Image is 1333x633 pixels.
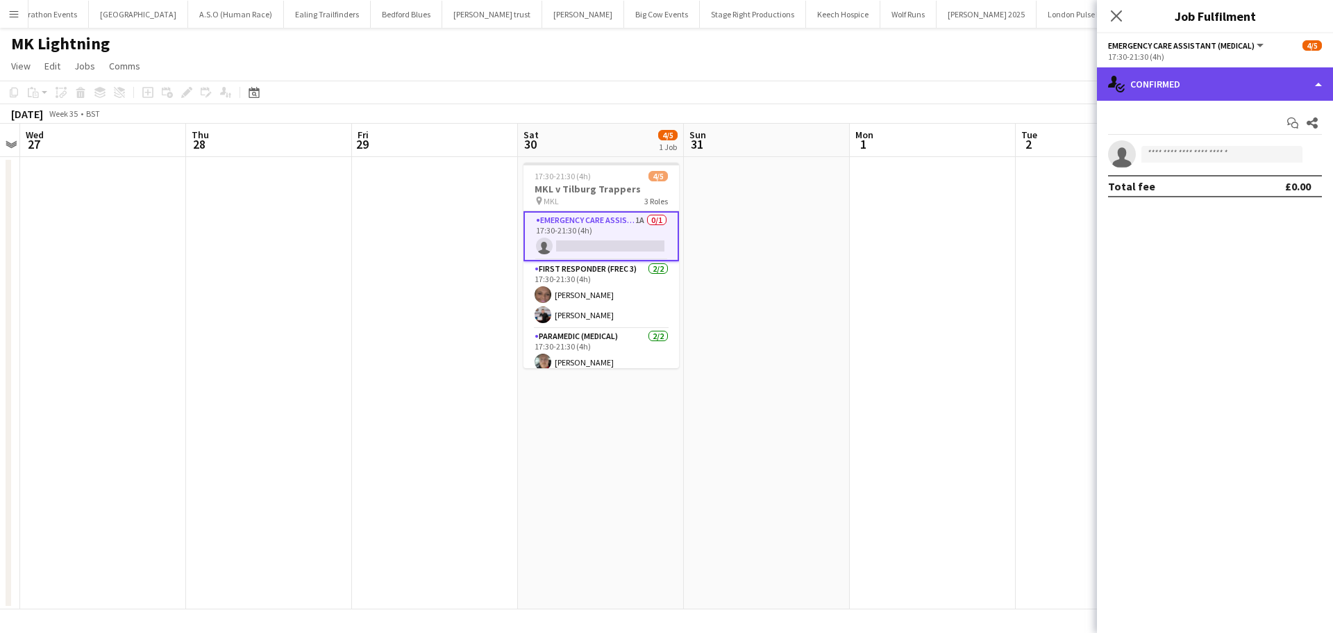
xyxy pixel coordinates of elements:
[523,129,539,141] span: Sat
[937,1,1037,28] button: [PERSON_NAME] 2025
[1021,129,1037,141] span: Tue
[190,136,209,152] span: 28
[523,183,679,195] h3: MKL v Tilburg Trappers
[371,1,442,28] button: Bedford Blues
[855,129,873,141] span: Mon
[644,196,668,206] span: 3 Roles
[74,60,95,72] span: Jobs
[442,1,542,28] button: [PERSON_NAME] trust
[1037,1,1134,28] button: London Pulse Netball
[358,129,369,141] span: Fri
[521,136,539,152] span: 30
[523,163,679,368] app-job-card: 17:30-21:30 (4h)4/5MKL v Tilburg Trappers MKL3 RolesEmergency Care Assistant (Medical)1A0/117:30-...
[89,1,188,28] button: [GEOGRAPHIC_DATA]
[11,107,43,121] div: [DATE]
[39,57,66,75] a: Edit
[658,130,678,140] span: 4/5
[355,136,369,152] span: 29
[188,1,284,28] button: A.S.O (Human Race)
[659,142,677,152] div: 1 Job
[1097,7,1333,25] h3: Job Fulfilment
[26,129,44,141] span: Wed
[880,1,937,28] button: Wolf Runs
[535,171,591,181] span: 17:30-21:30 (4h)
[103,57,146,75] a: Comms
[689,129,706,141] span: Sun
[1285,179,1311,193] div: £0.00
[523,261,679,329] app-card-role: First Responder (FREC 3)2/217:30-21:30 (4h)[PERSON_NAME][PERSON_NAME]
[11,60,31,72] span: View
[192,129,209,141] span: Thu
[700,1,806,28] button: Stage Right Productions
[46,108,81,119] span: Week 35
[544,196,559,206] span: MKL
[1302,40,1322,51] span: 4/5
[109,60,140,72] span: Comms
[1108,40,1255,51] span: Emergency Care Assistant (Medical)
[523,211,679,261] app-card-role: Emergency Care Assistant (Medical)1A0/117:30-21:30 (4h)
[806,1,880,28] button: Keech Hospice
[1019,136,1037,152] span: 2
[69,57,101,75] a: Jobs
[853,136,873,152] span: 1
[542,1,624,28] button: [PERSON_NAME]
[1108,40,1266,51] button: Emergency Care Assistant (Medical)
[523,329,679,396] app-card-role: Paramedic (Medical)2/217:30-21:30 (4h)[PERSON_NAME]
[86,108,100,119] div: BST
[1108,51,1322,62] div: 17:30-21:30 (4h)
[6,57,36,75] a: View
[24,136,44,152] span: 27
[624,1,700,28] button: Big Cow Events
[648,171,668,181] span: 4/5
[11,33,110,54] h1: MK Lightning
[687,136,706,152] span: 31
[44,60,60,72] span: Edit
[1097,67,1333,101] div: Confirmed
[284,1,371,28] button: Ealing Trailfinders
[1108,179,1155,193] div: Total fee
